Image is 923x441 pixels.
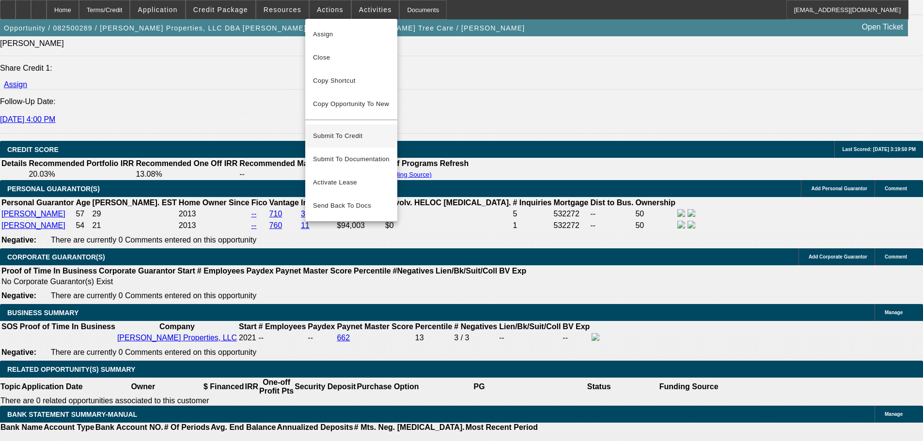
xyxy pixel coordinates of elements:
span: Assign [313,29,390,40]
span: Submit To Credit [313,130,390,142]
span: Copy Opportunity To New [313,100,389,107]
span: Activate Lease [313,177,390,188]
span: Send Back To Docs [313,200,390,212]
span: Submit To Documentation [313,153,390,165]
span: Close [313,52,390,63]
span: Copy Shortcut [313,75,390,87]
